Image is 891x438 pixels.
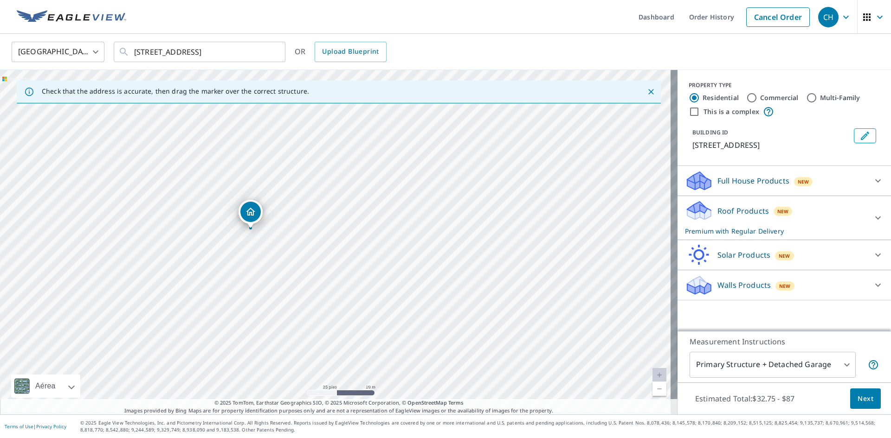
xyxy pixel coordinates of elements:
[689,81,880,89] div: PROPERTY TYPE
[685,200,884,236] div: Roof ProductsNewPremium with Regular Delivery
[214,399,464,407] span: © 2025 TomTom, Earthstar Geographics SIO, © 2025 Microsoft Corporation, ©
[685,170,884,192] div: Full House ProductsNew
[652,382,666,396] a: Nivel actual 20, alejar
[322,46,379,57] span: Upload Blueprint
[850,388,881,409] button: Next
[17,10,126,24] img: EV Logo
[760,93,799,102] label: Commercial
[858,393,873,405] span: Next
[818,7,839,27] div: CH
[717,249,770,260] p: Solar Products
[717,279,771,291] p: Walls Products
[690,352,856,378] div: Primary Structure + Detached Garage
[685,226,867,236] p: Premium with Regular Delivery
[12,39,104,65] div: [GEOGRAPHIC_DATA]
[685,244,884,266] div: Solar ProductsNew
[704,107,759,116] label: This is a complex
[690,336,879,347] p: Measurement Instructions
[5,424,66,429] p: |
[717,205,769,216] p: Roof Products
[820,93,860,102] label: Multi-Family
[448,399,464,406] a: Terms
[42,87,309,95] p: Check that the address is accurate, then drag the marker over the correct structure.
[645,86,657,98] button: Close
[779,252,790,260] span: New
[746,7,810,27] a: Cancel Order
[688,388,802,409] p: Estimated Total: $32.75 - $87
[5,423,33,430] a: Terms of Use
[717,175,789,186] p: Full House Products
[652,368,666,382] a: Nivel actual 20, ampliar Deshabilitada
[692,128,728,136] p: BUILDING ID
[692,140,850,151] p: [STREET_ADDRESS]
[315,42,386,62] a: Upload Blueprint
[777,208,789,215] span: New
[407,399,446,406] a: OpenStreetMap
[239,200,263,229] div: Dropped pin, building 1, Residential property, 464 Green River Rd Gaffney, SC 29341
[854,128,876,143] button: Edit building 1
[80,419,886,433] p: © 2025 Eagle View Technologies, Inc. and Pictometry International Corp. All Rights Reserved. Repo...
[779,282,791,290] span: New
[295,42,387,62] div: OR
[32,375,58,398] div: Aérea
[36,423,66,430] a: Privacy Policy
[11,375,80,398] div: Aérea
[868,359,879,370] span: Your report will include the primary structure and a detached garage if one exists.
[685,274,884,296] div: Walls ProductsNew
[703,93,739,102] label: Residential
[798,178,809,185] span: New
[134,39,266,65] input: Search by address or latitude-longitude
